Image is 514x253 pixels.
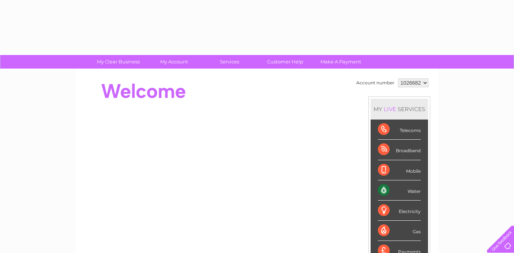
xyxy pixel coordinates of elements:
a: Customer Help [255,55,315,69]
a: My Account [144,55,204,69]
a: My Clear Business [88,55,149,69]
div: Mobile [378,160,421,180]
a: Services [199,55,260,69]
a: Make A Payment [311,55,371,69]
div: Gas [378,221,421,241]
div: Telecoms [378,120,421,140]
div: LIVE [382,106,398,113]
td: Account number [354,77,396,89]
div: MY SERVICES [371,99,428,120]
div: Broadband [378,140,421,160]
div: Water [378,180,421,201]
div: Electricity [378,201,421,221]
